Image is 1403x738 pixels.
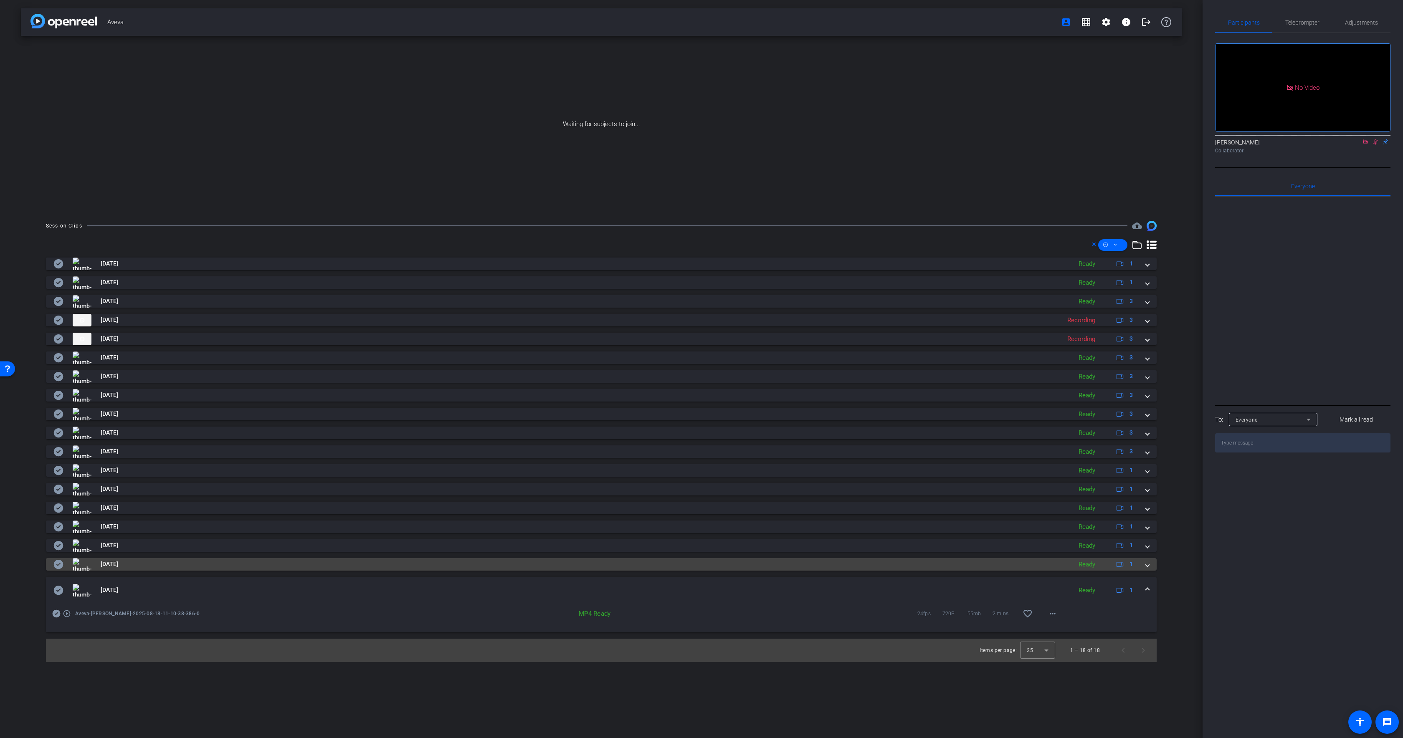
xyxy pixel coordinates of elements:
span: [DATE] [101,503,118,512]
div: thumb-nail[DATE]Ready1 [46,604,1157,632]
span: Everyone [1236,417,1258,423]
span: 3 [1129,447,1133,456]
div: Ready [1074,391,1099,400]
img: thumb-nail [73,521,91,533]
mat-expansion-panel-header: thumb-nail[DATE]Ready3 [46,389,1157,402]
mat-icon: settings [1101,17,1111,27]
img: thumb-nail [73,389,91,402]
span: Destinations for your clips [1132,221,1142,231]
div: Waiting for subjects to join... [21,36,1182,212]
span: Teleprompter [1285,20,1319,25]
span: [DATE] [101,353,118,362]
mat-expansion-panel-header: thumb-nail[DATE]Ready1 [46,276,1157,289]
img: thumb-nail [73,584,91,596]
span: 3 [1129,372,1133,381]
span: [DATE] [101,560,118,569]
span: 3 [1129,334,1133,343]
div: Ready [1074,503,1099,513]
mat-expansion-panel-header: thumb-nail[DATE]Ready3 [46,370,1157,383]
span: 1 [1129,522,1133,531]
div: Ready [1074,447,1099,457]
div: Ready [1074,259,1099,269]
img: thumb-nail [73,258,91,270]
mat-expansion-panel-header: thumb-nail[DATE]Ready3 [46,427,1157,439]
span: 1 [1129,560,1133,569]
span: [DATE] [101,485,118,493]
mat-expansion-panel-header: thumb-nail[DATE]Ready3 [46,351,1157,364]
mat-expansion-panel-header: thumb-nail[DATE]Ready3 [46,295,1157,308]
div: To: [1215,415,1223,425]
img: Session clips [1147,221,1157,231]
span: 24fps [917,609,942,618]
span: 1 [1129,278,1133,287]
div: Ready [1074,466,1099,475]
button: Previous page [1113,640,1133,660]
span: Aveva-[PERSON_NAME]-2025-08-18-11-10-38-386-0 [75,609,338,618]
img: thumb-nail [73,502,91,514]
img: thumb-nail [73,276,91,289]
img: thumb-nail [73,483,91,495]
mat-expansion-panel-header: thumb-nail[DATE]Ready1 [46,483,1157,495]
div: Ready [1074,372,1099,382]
span: 3 [1129,428,1133,437]
span: Everyone [1291,183,1315,189]
mat-expansion-panel-header: thumb-nail[DATE]Ready3 [46,408,1157,420]
span: 1 [1129,503,1133,512]
mat-expansion-panel-header: thumb-nail[DATE]Recording3 [46,333,1157,345]
mat-expansion-panel-header: thumb-nail[DATE]Ready1 [46,502,1157,514]
div: Ready [1074,541,1099,551]
mat-icon: accessibility [1355,717,1365,727]
mat-icon: favorite_border [1023,609,1033,619]
mat-icon: cloud_upload [1132,221,1142,231]
img: thumb-nail [73,427,91,439]
button: Next page [1133,640,1153,660]
img: app-logo [30,14,97,28]
span: No Video [1295,83,1319,91]
span: 1 [1129,485,1133,493]
span: Participants [1228,20,1260,25]
div: Ready [1074,353,1099,363]
img: thumb-nail [73,351,91,364]
mat-expansion-panel-header: thumb-nail[DATE]Ready1 [46,539,1157,552]
mat-expansion-panel-header: thumb-nail[DATE]Ready1 [46,577,1157,604]
span: [DATE] [101,334,118,343]
span: 1 [1129,586,1133,594]
span: [DATE] [101,466,118,475]
div: Recording [1063,334,1099,344]
img: thumb-nail [73,558,91,571]
img: thumb-nail [73,464,91,477]
div: Ready [1074,297,1099,306]
div: Ready [1074,428,1099,438]
span: 3 [1129,297,1133,306]
button: Mark all read [1322,412,1391,427]
span: 3 [1129,409,1133,418]
mat-icon: play_circle_outline [63,609,71,618]
span: 1 [1129,466,1133,475]
img: thumb-nail [73,333,91,345]
span: 2 mins [993,609,1018,618]
div: Ready [1074,278,1099,288]
img: thumb-nail [73,408,91,420]
img: thumb-nail [73,539,91,552]
mat-icon: grid_on [1081,17,1091,27]
mat-expansion-panel-header: thumb-nail[DATE]Ready1 [46,558,1157,571]
mat-icon: logout [1141,17,1151,27]
mat-icon: info [1121,17,1131,27]
span: [DATE] [101,278,118,287]
mat-expansion-panel-header: thumb-nail[DATE]Ready1 [46,464,1157,477]
span: [DATE] [101,372,118,381]
div: Session Clips [46,222,82,230]
span: [DATE] [101,586,118,594]
span: [DATE] [101,259,118,268]
div: MP4 Ready [487,609,615,618]
span: 720P [942,609,967,618]
img: thumb-nail [73,370,91,383]
mat-icon: message [1382,717,1392,727]
div: Ready [1074,409,1099,419]
span: [DATE] [101,522,118,531]
img: thumb-nail [73,445,91,458]
span: [DATE] [101,297,118,306]
mat-icon: more_horiz [1048,609,1058,619]
img: thumb-nail [73,295,91,308]
span: 3 [1129,391,1133,399]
